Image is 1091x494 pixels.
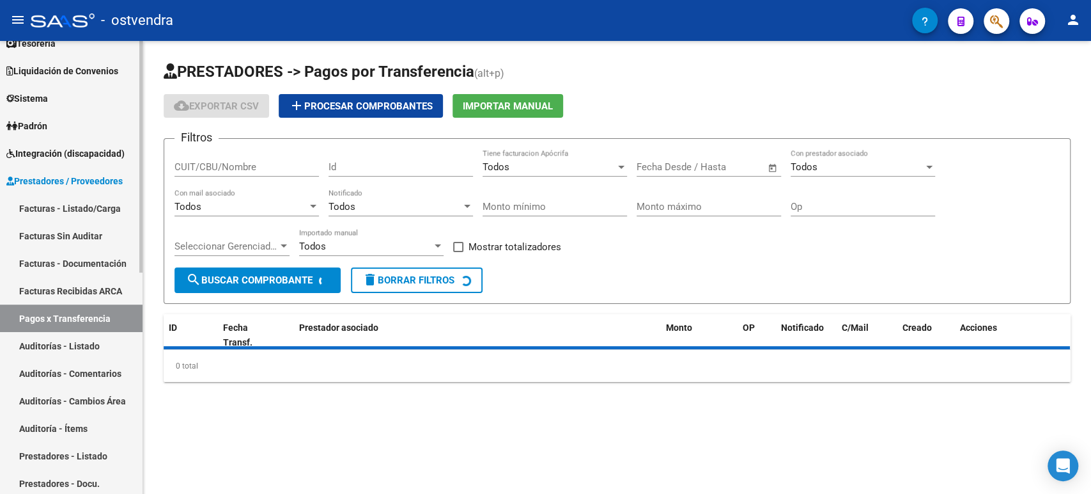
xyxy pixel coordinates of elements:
[186,275,313,286] span: Buscar Comprobante
[463,100,553,112] span: Importar Manual
[837,314,897,356] datatable-header-cell: C/Mail
[637,161,678,173] input: Start date
[6,64,118,78] span: Liquidación de Convenios
[299,323,378,333] span: Prestador asociado
[453,94,563,118] button: Importar Manual
[223,323,252,347] span: Fecha Transf.
[468,239,561,255] span: Mostrar totalizadores
[1065,12,1081,28] mat-icon: person
[666,323,692,333] span: Monto
[743,323,755,333] span: OP
[279,94,443,118] button: Procesar Comprobantes
[902,323,932,333] span: Creado
[955,314,1070,356] datatable-header-cell: Acciones
[960,323,997,333] span: Acciones
[299,241,326,252] span: Todos
[781,323,824,333] span: Notificado
[174,98,189,113] mat-icon: cloud_download
[174,267,341,293] button: Buscar Comprobante
[174,129,219,147] h3: Filtros
[738,314,776,356] datatable-header-cell: OP
[294,314,661,356] datatable-header-cell: Prestador asociado
[164,350,1071,382] div: 0 total
[6,36,56,51] span: Tesorería
[776,314,837,356] datatable-header-cell: Notificado
[6,92,48,106] span: Sistema
[164,63,474,81] span: PRESTADORES -> Pagos por Transferencia
[351,267,483,293] button: Borrar Filtros
[791,161,817,173] span: Todos
[174,241,278,252] span: Seleccionar Gerenciador
[164,314,218,356] datatable-header-cell: ID
[186,272,201,287] mat-icon: search
[169,323,177,333] span: ID
[6,119,47,133] span: Padrón
[661,314,738,356] datatable-header-cell: Monto
[289,98,304,113] mat-icon: add
[6,147,125,161] span: Integración (discapacidad)
[218,314,275,356] datatable-header-cell: Fecha Transf.
[474,67,504,79] span: (alt+p)
[362,275,454,286] span: Borrar Filtros
[174,100,259,112] span: Exportar CSV
[10,12,26,28] mat-icon: menu
[690,161,752,173] input: End date
[842,323,869,333] span: C/Mail
[101,6,173,35] span: - ostvendra
[766,161,780,175] button: Open calendar
[1048,450,1078,481] div: Open Intercom Messenger
[362,272,378,287] mat-icon: delete
[483,161,509,173] span: Todos
[174,201,201,212] span: Todos
[6,174,123,188] span: Prestadores / Proveedores
[289,100,433,112] span: Procesar Comprobantes
[897,314,955,356] datatable-header-cell: Creado
[329,201,355,212] span: Todos
[164,94,269,118] button: Exportar CSV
